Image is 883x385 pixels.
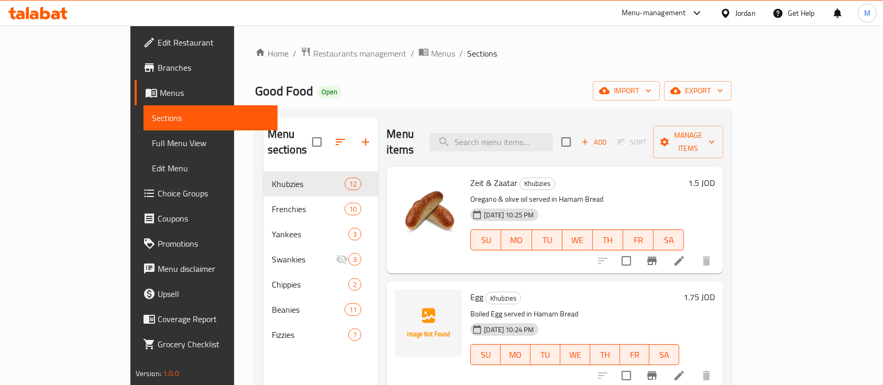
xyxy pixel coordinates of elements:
span: Beanies [272,303,345,316]
a: Edit menu item [673,255,686,267]
a: Sections [144,105,278,130]
span: export [672,84,723,97]
span: Edit Restaurant [158,36,270,49]
div: Menu-management [622,7,686,19]
span: Select section [555,131,577,153]
div: Khubzies12 [263,171,379,196]
div: Frenchies10 [263,196,379,222]
button: import [593,81,660,101]
span: Menu disclaimer [158,262,270,275]
span: Khubzies [520,178,555,190]
span: [DATE] 10:24 PM [480,325,538,335]
nav: breadcrumb [255,47,732,60]
button: export [664,81,732,101]
span: Choice Groups [158,187,270,200]
span: Fizzies [272,328,348,341]
button: Add section [353,129,378,155]
span: Select section first [611,134,653,150]
span: WE [565,347,586,362]
button: TU [532,229,562,250]
span: 12 [345,179,361,189]
a: Promotions [135,231,278,256]
span: Restaurants management [313,47,406,60]
div: Yankees3 [263,222,379,247]
span: Frenchies [272,203,345,215]
span: Sections [467,47,497,60]
span: Sections [152,112,270,124]
div: items [348,278,361,291]
span: 11 [345,305,361,315]
span: 3 [349,255,361,265]
li: / [411,47,414,60]
button: SA [654,229,684,250]
a: Branches [135,55,278,80]
img: Egg [395,290,462,357]
span: Khubzies [486,292,521,304]
span: Open [317,87,341,96]
span: Zeit & Zaatar [470,175,517,191]
span: Good Food [255,79,313,103]
button: FR [620,344,650,365]
div: items [348,253,361,266]
span: SU [475,233,497,248]
span: SA [658,233,680,248]
div: Swankies3 [263,247,379,272]
button: delete [694,248,719,273]
span: 7 [349,330,361,340]
svg: Inactive section [336,253,348,266]
span: Yankees [272,228,348,240]
span: [DATE] 10:25 PM [480,210,538,220]
span: Menus [160,86,270,99]
h2: Menu items [387,126,417,158]
span: Coverage Report [158,313,270,325]
a: Coverage Report [135,306,278,332]
button: TH [593,229,623,250]
span: import [601,84,652,97]
input: search [429,133,553,151]
span: Coupons [158,212,270,225]
span: 10 [345,204,361,214]
span: SU [475,347,496,362]
a: Upsell [135,281,278,306]
div: Open [317,86,341,98]
span: Upsell [158,288,270,300]
span: FR [624,347,646,362]
button: WE [562,229,593,250]
div: Jordan [735,7,756,19]
div: items [345,303,361,316]
span: Branches [158,61,270,74]
li: / [459,47,463,60]
button: TU [531,344,560,365]
span: 1.0.0 [163,367,179,380]
span: MO [505,233,527,248]
button: SU [470,229,501,250]
span: Chippies [272,278,348,291]
a: Grocery Checklist [135,332,278,357]
span: Version: [136,367,161,380]
button: SU [470,344,501,365]
button: MO [501,229,532,250]
span: TH [597,233,619,248]
span: Promotions [158,237,270,250]
div: Fizzies7 [263,322,379,347]
span: Edit Menu [152,162,270,174]
h6: 1.5 JOD [688,175,715,190]
h2: Menu sections [268,126,313,158]
a: Edit Menu [144,156,278,181]
span: Full Menu View [152,137,270,149]
span: MO [505,347,526,362]
button: MO [501,344,531,365]
span: 3 [349,229,361,239]
a: Full Menu View [144,130,278,156]
span: Sort sections [328,129,353,155]
p: Boiled Egg served in Hamam Bread [470,307,679,321]
span: WE [567,233,589,248]
span: Manage items [661,129,715,155]
p: Oregano & olive oil served in Hamam Bread [470,193,684,206]
li: / [293,47,296,60]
